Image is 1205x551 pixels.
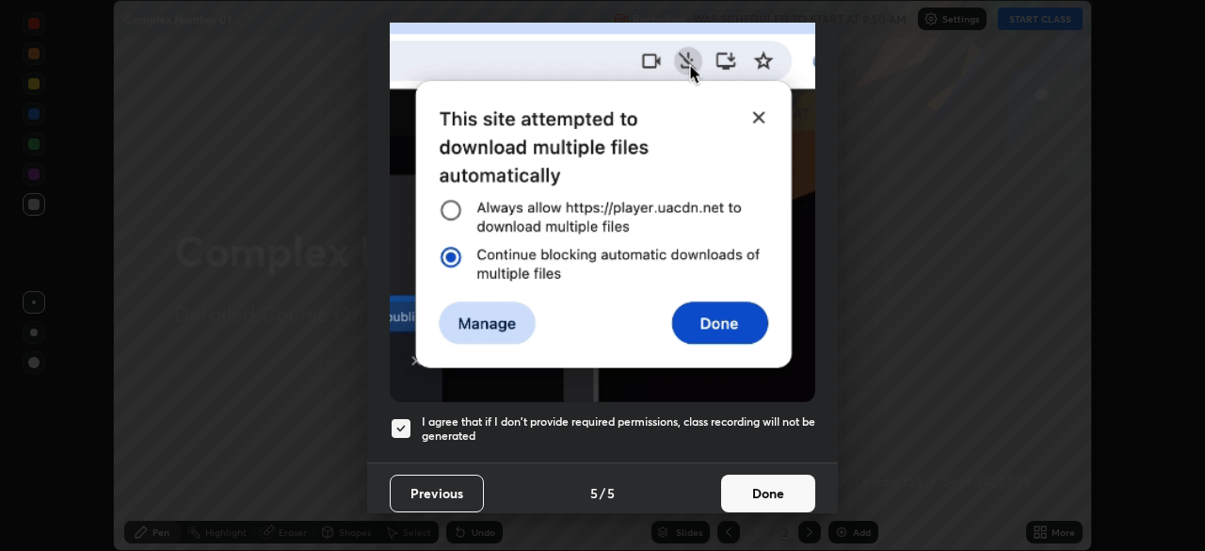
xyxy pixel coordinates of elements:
button: Done [721,475,815,512]
h4: / [600,483,605,503]
h4: 5 [607,483,615,503]
button: Previous [390,475,484,512]
h4: 5 [590,483,598,503]
h5: I agree that if I don't provide required permissions, class recording will not be generated [422,414,815,444]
